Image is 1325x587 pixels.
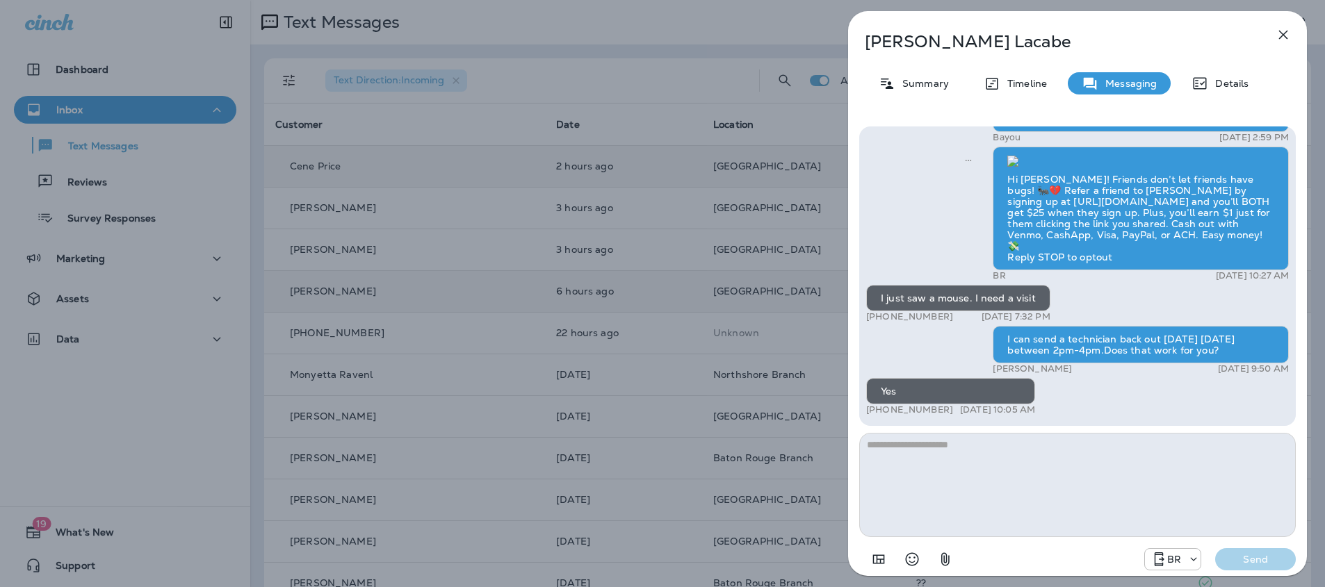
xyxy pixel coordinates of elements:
p: [PERSON_NAME] Lacabe [865,32,1244,51]
p: BR [1167,554,1181,565]
span: Sent [965,153,972,165]
p: [DATE] 10:27 AM [1216,270,1289,281]
button: Add in a premade template [865,545,893,573]
p: [PHONE_NUMBER] [866,404,953,415]
p: Messaging [1098,78,1157,89]
p: [DATE] 7:32 PM [982,311,1050,322]
div: I can send a technician back out [DATE] [DATE] between 2pm-4pm.Does that work for you? [993,326,1289,363]
p: Bayou [993,132,1021,143]
p: BR [993,270,1005,281]
p: [DATE] 2:59 PM [1219,132,1289,143]
p: [DATE] 9:50 AM [1218,363,1289,374]
p: [PERSON_NAME] [993,363,1072,374]
p: Details [1208,78,1249,89]
p: [DATE] 10:05 AM [960,404,1035,415]
p: Summary [895,78,949,89]
p: Timeline [1000,78,1047,89]
p: [PHONE_NUMBER] [866,311,953,322]
div: Hi [PERSON_NAME]! Friends don’t let friends have bugs! 🐜💔 Refer a friend to [PERSON_NAME] by sign... [993,147,1289,270]
div: Yes [866,378,1035,404]
button: Select an emoji [898,545,926,573]
img: twilio-download [1007,156,1018,167]
div: I just saw a mouse. I need a visit [866,285,1050,311]
div: +1 (225) 577-6368 [1145,551,1201,568]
